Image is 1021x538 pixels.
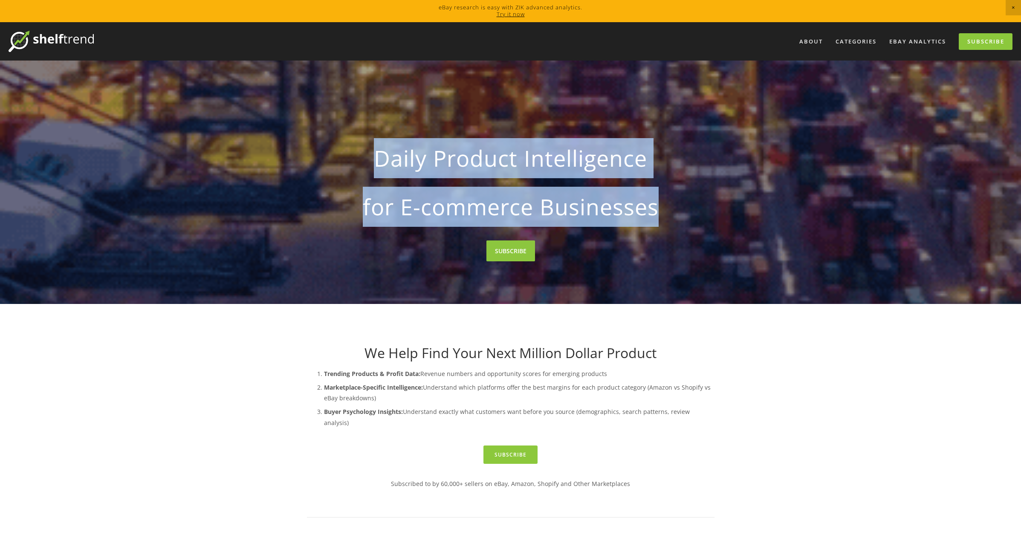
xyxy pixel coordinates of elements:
a: SUBSCRIBE [486,240,535,261]
strong: for E-commerce Businesses [321,187,701,227]
a: Subscribe [483,445,538,464]
p: Revenue numbers and opportunity scores for emerging products [324,368,714,379]
p: Understand exactly what customers want before you source (demographics, search patterns, review a... [324,406,714,428]
a: eBay Analytics [884,35,952,49]
a: Try it now [497,10,525,18]
img: ShelfTrend [9,31,94,52]
a: Subscribe [959,33,1012,50]
p: Subscribed to by 60,000+ sellers on eBay, Amazon, Shopify and Other Marketplaces [307,478,714,489]
strong: Marketplace-Specific Intelligence: [324,383,423,391]
a: About [794,35,828,49]
strong: Daily Product Intelligence [321,138,701,178]
p: Understand which platforms offer the best margins for each product category (Amazon vs Shopify vs... [324,382,714,403]
strong: Trending Products & Profit Data: [324,370,420,378]
div: Categories [830,35,882,49]
strong: Buyer Psychology Insights: [324,408,403,416]
h1: We Help Find Your Next Million Dollar Product [307,345,714,361]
